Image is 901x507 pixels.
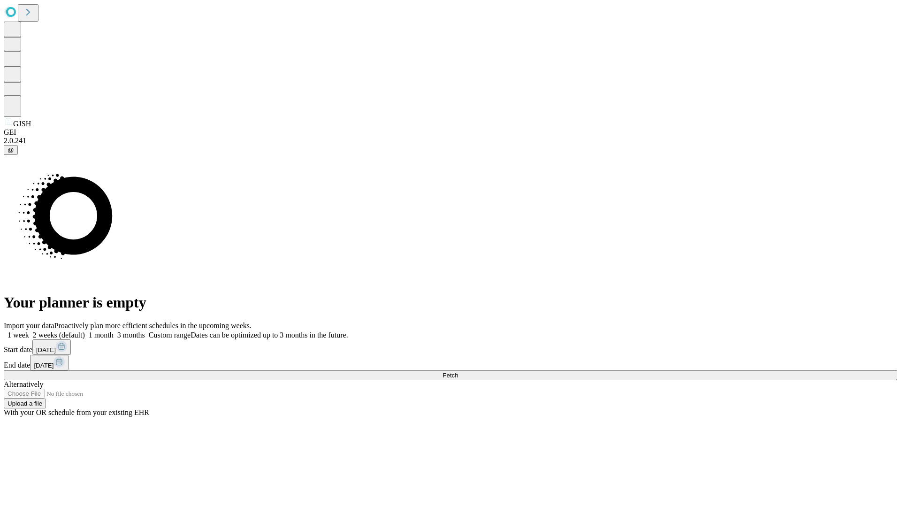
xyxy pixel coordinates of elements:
button: Fetch [4,370,897,380]
h1: Your planner is empty [4,294,897,311]
span: [DATE] [36,346,56,353]
div: Start date [4,339,897,355]
span: 1 month [89,331,114,339]
span: Alternatively [4,380,43,388]
button: Upload a file [4,399,46,408]
button: @ [4,145,18,155]
span: Proactively plan more efficient schedules in the upcoming weeks. [54,322,252,330]
span: Custom range [149,331,191,339]
span: 1 week [8,331,29,339]
span: @ [8,146,14,154]
span: [DATE] [34,362,53,369]
span: 2 weeks (default) [33,331,85,339]
div: GEI [4,128,897,137]
span: GJSH [13,120,31,128]
span: 3 months [117,331,145,339]
button: [DATE] [30,355,69,370]
span: Fetch [443,372,458,379]
span: With your OR schedule from your existing EHR [4,408,149,416]
button: [DATE] [32,339,71,355]
span: Import your data [4,322,54,330]
span: Dates can be optimized up to 3 months in the future. [191,331,348,339]
div: End date [4,355,897,370]
div: 2.0.241 [4,137,897,145]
